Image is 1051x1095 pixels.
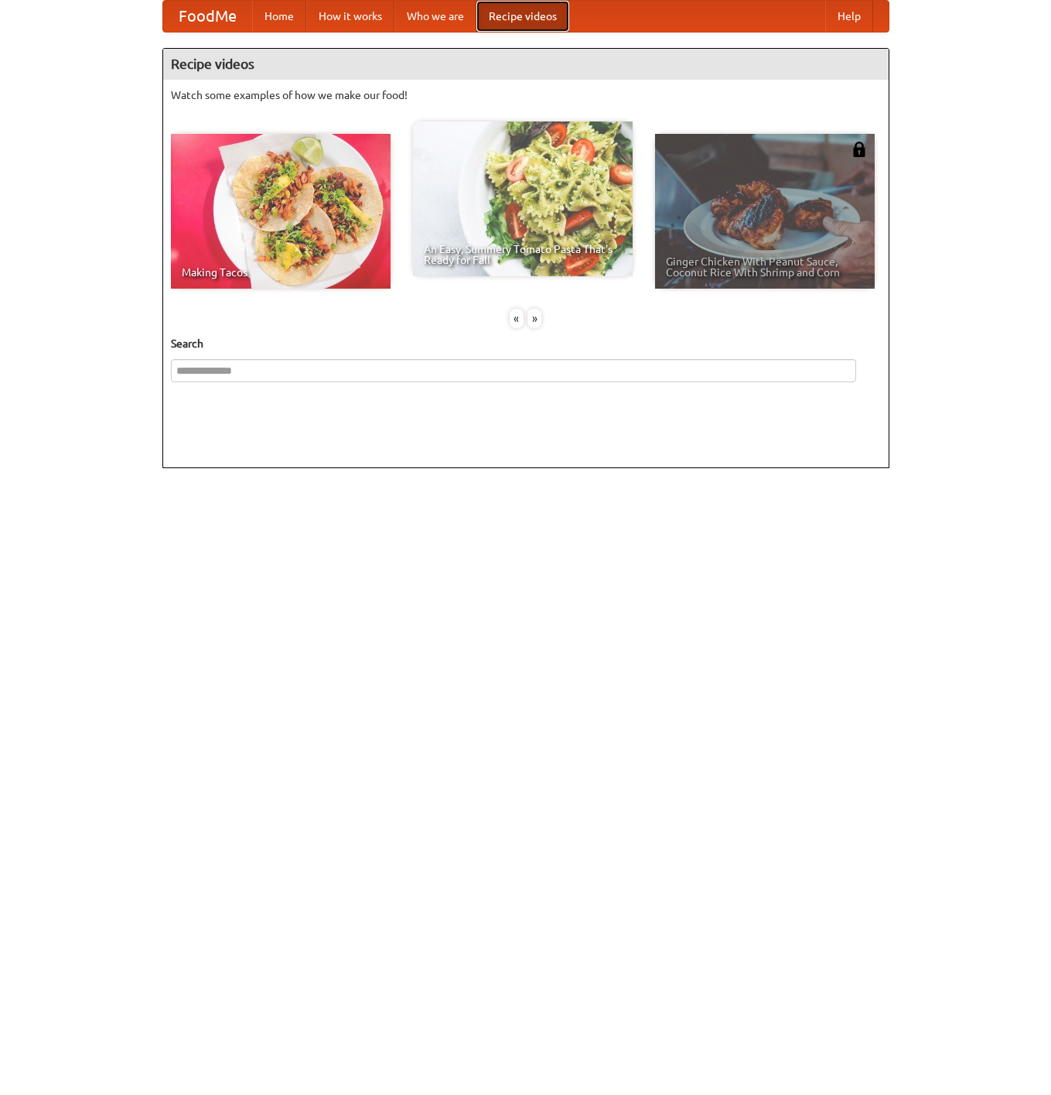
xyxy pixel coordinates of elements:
div: » [527,309,541,328]
img: 483408.png [851,142,867,157]
a: Help [825,1,873,32]
a: Recipe videos [476,1,569,32]
span: Making Tacos [182,267,380,278]
a: An Easy, Summery Tomato Pasta That's Ready for Fall [413,121,633,276]
h5: Search [171,336,881,351]
a: Making Tacos [171,134,391,289]
a: FoodMe [163,1,252,32]
h4: Recipe videos [163,49,889,80]
a: How it works [306,1,394,32]
div: « [510,309,524,328]
a: Home [252,1,306,32]
p: Watch some examples of how we make our food! [171,87,881,103]
a: Who we are [394,1,476,32]
span: An Easy, Summery Tomato Pasta That's Ready for Fall [424,244,622,265]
